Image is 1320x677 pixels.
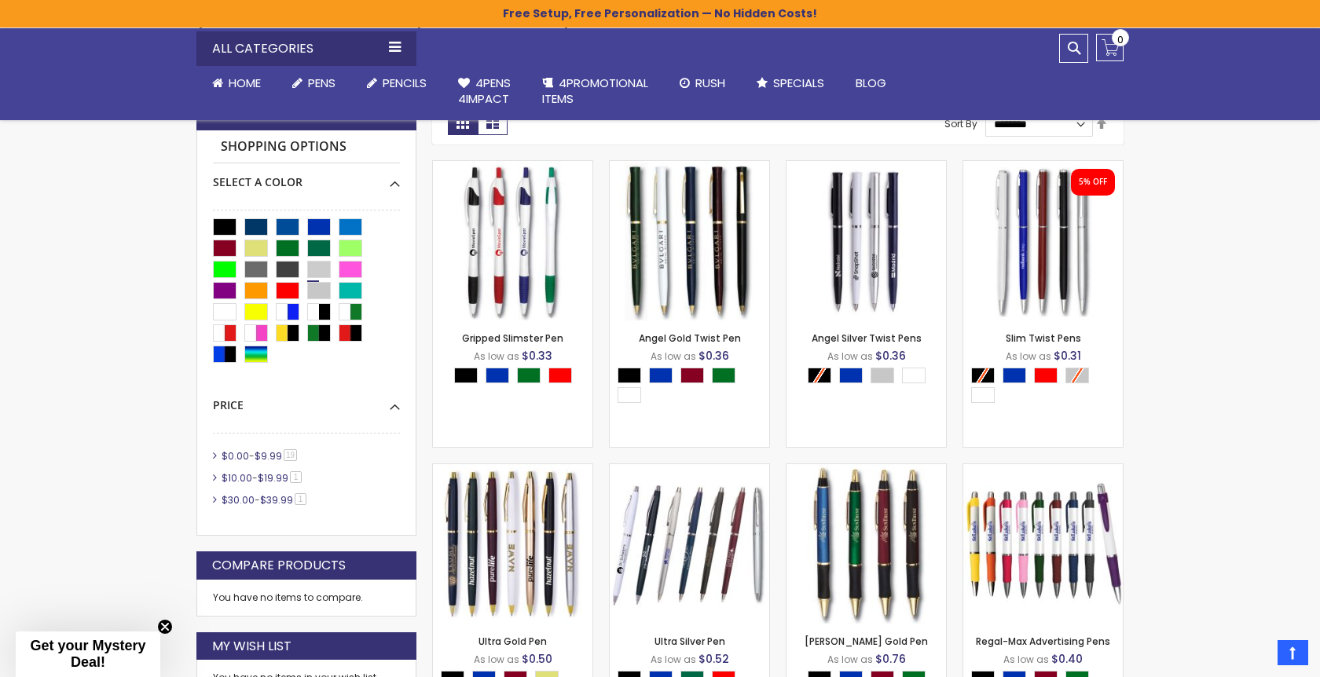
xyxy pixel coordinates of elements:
[875,651,906,667] span: $0.76
[212,557,346,574] strong: Compare Products
[610,464,769,624] img: Ultra Silver Pen
[712,368,735,383] div: Green
[290,471,302,483] span: 1
[433,160,592,174] a: Gripped Slimster Pen
[1006,331,1081,345] a: Slim Twist Pens
[517,368,541,383] div: Green
[773,75,824,91] span: Specials
[1096,34,1124,61] a: 0
[442,66,526,117] a: 4Pens4impact
[522,651,552,667] span: $0.50
[218,493,312,507] a: $30.00-$39.991
[433,161,592,320] img: Gripped Slimster Pen
[30,638,145,670] span: Get your Mystery Deal!
[218,449,302,463] a: $0.00-$9.9919
[651,349,696,363] span: As low as
[639,331,741,345] a: Angel Gold Twist Pen
[827,653,873,666] span: As low as
[454,368,478,383] div: Black
[1079,177,1107,188] div: 5% OFF
[963,161,1123,320] img: Slim Twist Pens
[680,368,704,383] div: Burgundy
[486,368,509,383] div: Blue
[839,368,863,383] div: Blue
[218,471,307,485] a: $10.00-$19.991
[610,463,769,477] a: Ultra Silver Pen
[698,348,729,364] span: $0.36
[157,619,173,635] button: Close teaser
[1003,368,1026,383] div: Blue
[1117,32,1124,47] span: 0
[222,471,252,485] span: $10.00
[284,449,297,461] span: 19
[651,653,696,666] span: As low as
[351,66,442,101] a: Pencils
[462,331,563,345] a: Gripped Slimster Pen
[827,349,873,363] span: As low as
[196,580,416,617] div: You have no items to compare.
[474,349,519,363] span: As low as
[229,75,261,91] span: Home
[963,463,1123,477] a: Regal-Max Advertising Pens
[212,108,251,125] strong: Filter
[840,66,902,101] a: Blog
[971,368,1123,407] div: Select A Color
[474,653,519,666] span: As low as
[664,66,741,101] a: Rush
[963,160,1123,174] a: Slim Twist Pens
[610,161,769,320] img: Angel Gold Twist Pen
[741,66,840,101] a: Specials
[448,110,478,135] strong: Grid
[222,449,249,463] span: $0.00
[649,368,673,383] div: Blue
[618,368,769,407] div: Select A Color
[1006,349,1051,363] span: As low as
[1034,368,1058,383] div: Red
[618,368,641,383] div: Black
[308,75,335,91] span: Pens
[212,638,291,655] strong: My Wish List
[805,635,928,648] a: [PERSON_NAME] Gold Pen
[812,331,922,345] a: Angel Silver Twist Pens
[963,464,1123,624] img: Regal-Max Advertising Pens
[383,75,427,91] span: Pencils
[277,66,351,101] a: Pens
[213,130,400,164] strong: Shopping Options
[213,386,400,413] div: Price
[196,31,416,66] div: All Categories
[295,493,306,505] span: 1
[458,75,511,107] span: 4Pens 4impact
[526,66,664,117] a: 4PROMOTIONALITEMS
[433,463,592,477] a: Ultra Gold Pen
[902,368,926,383] div: White
[222,493,255,507] span: $30.00
[786,463,946,477] a: Barton Gold Pen
[213,163,400,190] div: Select A Color
[698,651,729,667] span: $0.52
[1054,348,1081,364] span: $0.31
[786,160,946,174] a: Angel Silver Twist Pens
[856,75,886,91] span: Blog
[871,368,894,383] div: Silver
[548,368,572,383] div: Red
[654,635,725,648] a: Ultra Silver Pen
[522,348,552,364] span: $0.33
[255,449,282,463] span: $9.99
[695,75,725,91] span: Rush
[260,493,293,507] span: $39.99
[454,368,580,387] div: Select A Color
[16,631,160,677] div: Get your Mystery Deal!Close teaser
[875,348,906,364] span: $0.36
[478,635,547,648] a: Ultra Gold Pen
[786,464,946,624] img: Barton Gold Pen
[433,464,592,624] img: Ultra Gold Pen
[258,471,288,485] span: $19.99
[944,117,977,130] label: Sort By
[618,387,641,403] div: White
[196,66,277,101] a: Home
[786,161,946,320] img: Angel Silver Twist Pens
[808,368,933,387] div: Select A Color
[610,160,769,174] a: Angel Gold Twist Pen
[971,387,995,403] div: White
[542,75,648,107] span: 4PROMOTIONAL ITEMS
